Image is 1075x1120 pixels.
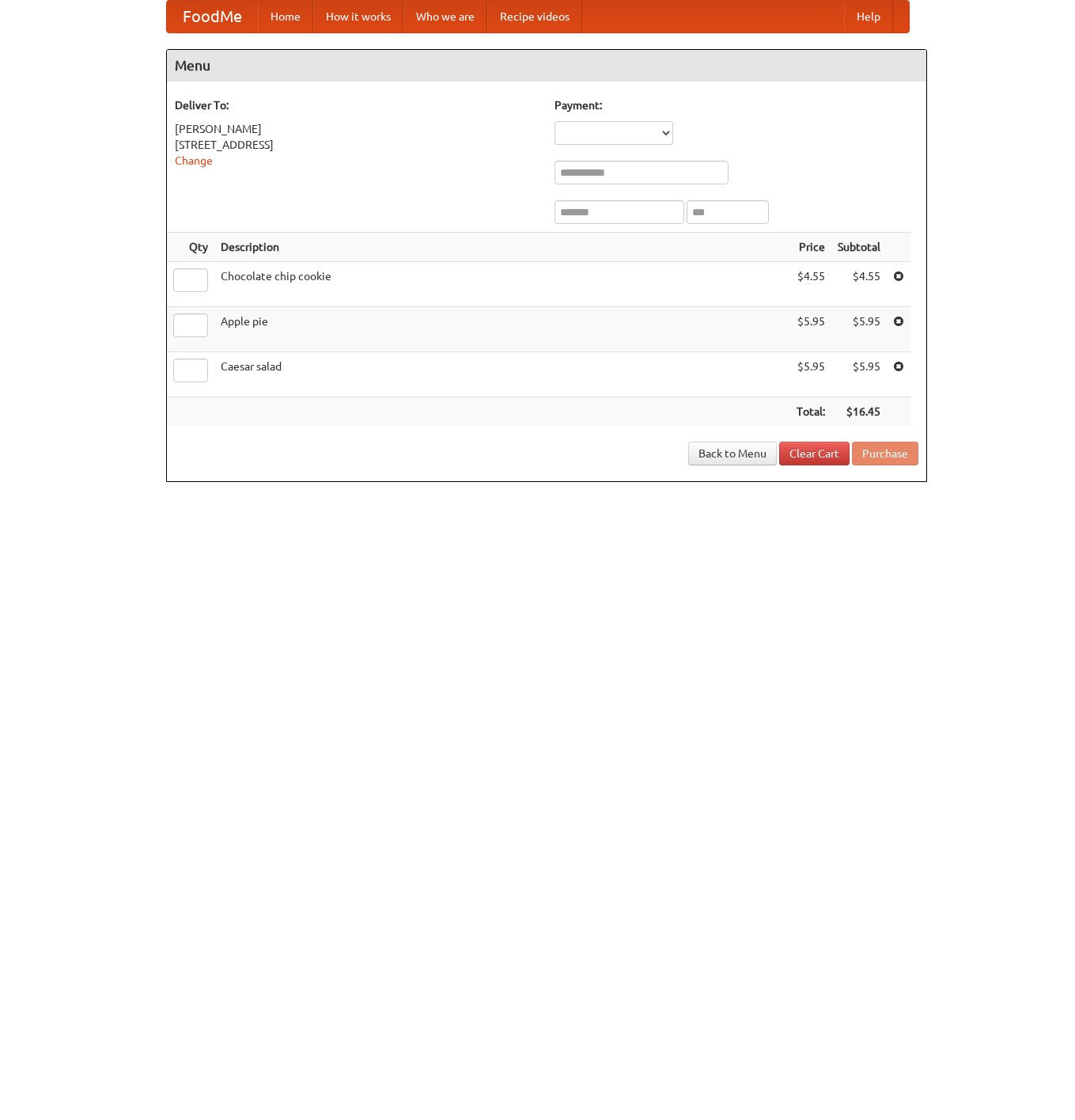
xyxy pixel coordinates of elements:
[831,233,887,262] th: Subtotal
[831,262,887,307] td: $4.55
[175,97,539,113] h5: Deliver To:
[214,233,790,262] th: Description
[167,1,258,32] a: FoodMe
[214,352,790,397] td: Caesar salad
[167,50,926,82] h4: Menu
[688,442,777,465] a: Back to Menu
[831,397,887,427] th: $16.45
[831,352,887,397] td: $5.95
[555,97,918,113] h5: Payment:
[175,121,539,137] div: [PERSON_NAME]
[844,1,893,32] a: Help
[790,307,831,352] td: $5.95
[487,1,582,32] a: Recipe videos
[831,307,887,352] td: $5.95
[790,262,831,307] td: $4.55
[167,233,214,262] th: Qty
[175,137,539,153] div: [STREET_ADDRESS]
[852,442,918,465] button: Purchase
[214,307,790,352] td: Apple pie
[214,262,790,307] td: Chocolate chip cookie
[313,1,403,32] a: How it works
[175,154,213,167] a: Change
[403,1,487,32] a: Who we are
[790,233,831,262] th: Price
[790,397,831,427] th: Total:
[790,352,831,397] td: $5.95
[779,442,850,465] a: Clear Cart
[258,1,313,32] a: Home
